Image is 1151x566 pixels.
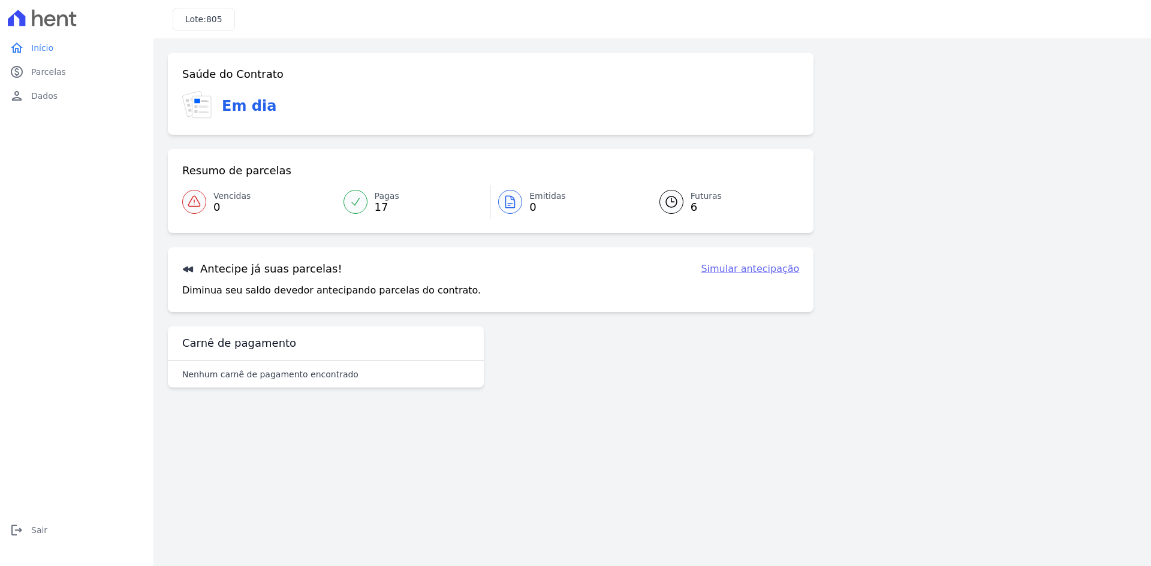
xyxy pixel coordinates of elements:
span: 6 [691,202,722,212]
span: Início [31,42,53,54]
i: logout [10,523,24,537]
h3: Saúde do Contrato [182,67,284,81]
p: Nenhum carnê de pagamento encontrado [182,368,358,380]
a: Vencidas 0 [182,185,336,219]
h3: Lote: [185,13,222,26]
a: Pagas 17 [336,185,491,219]
h3: Em dia [222,95,276,117]
span: 17 [375,202,399,212]
a: personDados [5,84,149,108]
i: home [10,41,24,55]
span: Sair [31,524,47,536]
span: Vencidas [213,190,251,202]
span: 805 [206,14,222,24]
i: paid [10,65,24,79]
span: Parcelas [31,66,66,78]
span: 0 [213,202,251,212]
span: Futuras [691,190,722,202]
a: paidParcelas [5,60,149,84]
span: 0 [529,202,566,212]
h3: Resumo de parcelas [182,164,291,178]
p: Diminua seu saldo devedor antecipando parcelas do contrato. [182,283,481,298]
a: Futuras 6 [645,185,800,219]
h3: Carnê de pagamento [182,336,296,350]
h3: Antecipe já suas parcelas! [182,262,342,276]
a: homeInício [5,36,149,60]
a: Emitidas 0 [491,185,645,219]
a: logoutSair [5,518,149,542]
a: Simular antecipação [701,262,799,276]
i: person [10,89,24,103]
span: Dados [31,90,58,102]
span: Emitidas [529,190,566,202]
span: Pagas [375,190,399,202]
